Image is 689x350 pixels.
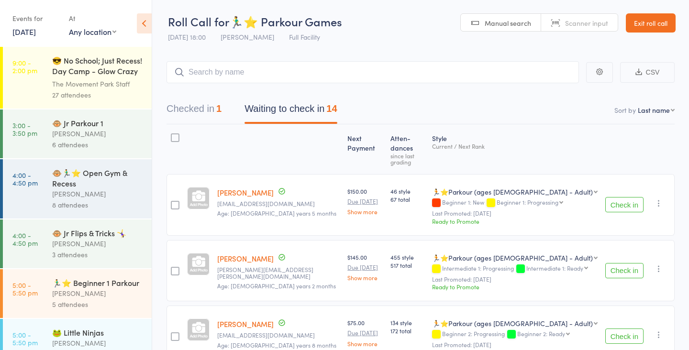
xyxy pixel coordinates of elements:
a: Show more [347,274,382,281]
button: CSV [620,62,675,83]
a: 9:00 -2:00 pm😎 No School; Just Recess! Day Camp - Glow Crazy S...The Movement Park Staff27 attendees [3,47,152,109]
span: Roll Call for [168,13,229,29]
div: 🐸 Little Ninjas [52,327,144,338]
small: Due [DATE] [347,329,382,336]
div: $150.00 [347,187,382,215]
div: Next Payment [344,129,386,170]
time: 9:00 - 2:00 pm [12,59,37,74]
small: melreid1110@gmail.com [217,332,340,339]
button: Check in [605,328,644,344]
div: Beginner 2: Ready [517,330,565,337]
span: Manual search [485,18,531,28]
div: Ready to Promote [432,217,598,225]
time: 3:00 - 3:50 pm [12,121,37,137]
div: $145.00 [347,253,382,281]
a: Show more [347,340,382,347]
div: [PERSON_NAME] [52,128,144,139]
div: Beginner 1: Progressing [497,199,558,205]
span: 134 style [390,318,424,327]
time: 5:00 - 5:50 pm [12,281,38,296]
span: 🏃‍♂️⭐ Parkour Games [229,13,342,29]
button: Check in [605,263,644,278]
div: 🏃‍♂️⭐ Beginner 1 Parkour [52,277,144,288]
small: Last Promoted: [DATE] [432,341,598,348]
a: Exit roll call [626,13,676,33]
small: Last Promoted: [DATE] [432,276,598,283]
time: 4:00 - 4:50 pm [12,231,38,247]
div: Events for [12,11,59,26]
span: Age: [DEMOGRAPHIC_DATA] years 8 months [217,341,336,349]
div: [PERSON_NAME] [52,238,144,249]
span: Full Facility [289,32,320,42]
div: Beginner 2: Progressing [432,330,598,339]
a: [PERSON_NAME] [217,187,274,197]
span: [PERSON_NAME] [221,32,274,42]
span: 517 total [390,261,424,269]
div: $75.00 [347,318,382,346]
label: Sort by [614,105,636,115]
div: 27 attendees [52,89,144,100]
div: 🐵 Jr Parkour 1 [52,118,144,128]
small: kris2yma@gmail.com [217,200,340,207]
button: Checked in1 [167,98,222,124]
span: 455 style [390,253,424,261]
div: Intermediate 1: Progressing [432,265,598,273]
span: Scanner input [565,18,608,28]
small: barker.robin@gmail.com [217,266,340,280]
div: 6 attendees [52,139,144,150]
span: Age: [DEMOGRAPHIC_DATA] years 5 months [217,209,336,217]
div: Current / Next Rank [432,143,598,149]
div: Beginner 1: New [432,199,598,207]
div: At [69,11,116,26]
div: 5 attendees [52,299,144,310]
div: 🏃⭐Parkour (ages [DEMOGRAPHIC_DATA] - Adult) [432,253,593,262]
div: 🏃⭐Parkour (ages [DEMOGRAPHIC_DATA] - Adult) [432,187,593,197]
a: 4:00 -4:50 pm🐵 Jr Flips & Tricks 🤸‍♀️[PERSON_NAME]3 attendees [3,219,152,268]
div: 🐵🏃‍♂️⭐ Open Gym & Recess [52,167,144,188]
a: Show more [347,208,382,215]
div: 🏃⭐Parkour (ages [DEMOGRAPHIC_DATA] - Adult) [432,318,593,328]
div: Last name [638,105,670,115]
div: 3 attendees [52,249,144,260]
button: Check in [605,197,644,212]
div: Any location [69,26,116,37]
a: 4:00 -4:50 pm🐵🏃‍♂️⭐ Open Gym & Recess[PERSON_NAME]8 attendees [3,159,152,219]
a: [DATE] [12,26,36,37]
div: 1 [216,103,222,114]
div: [PERSON_NAME] [52,188,144,199]
div: [PERSON_NAME] [52,338,144,349]
div: since last grading [390,153,424,165]
button: Waiting to check in14 [244,98,337,124]
small: Last Promoted: [DATE] [432,210,598,217]
span: 46 style [390,187,424,195]
div: Intermediate 1: Ready [526,265,583,271]
span: 67 total [390,195,424,203]
div: 🐵 Jr Flips & Tricks 🤸‍♀️ [52,228,144,238]
div: 8 attendees [52,199,144,210]
a: [PERSON_NAME] [217,253,274,263]
input: Search by name [167,61,579,83]
div: 14 [326,103,337,114]
div: Style [428,129,601,170]
span: Age: [DEMOGRAPHIC_DATA] years 2 months [217,282,336,290]
a: 5:00 -5:50 pm🏃‍♂️⭐ Beginner 1 Parkour[PERSON_NAME]5 attendees [3,269,152,318]
a: 3:00 -3:50 pm🐵 Jr Parkour 1[PERSON_NAME]6 attendees [3,109,152,158]
time: 5:00 - 5:50 pm [12,331,38,346]
small: Due [DATE] [347,264,382,271]
div: [PERSON_NAME] [52,288,144,299]
div: Atten­dances [387,129,428,170]
small: Due [DATE] [347,198,382,205]
a: [PERSON_NAME] [217,319,274,329]
div: The Movement Park Staff [52,78,144,89]
span: [DATE] 18:00 [168,32,206,42]
time: 4:00 - 4:50 pm [12,171,38,186]
div: Ready to Promote [432,283,598,291]
div: 😎 No School; Just Recess! Day Camp - Glow Crazy S... [52,55,144,78]
span: 172 total [390,327,424,335]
